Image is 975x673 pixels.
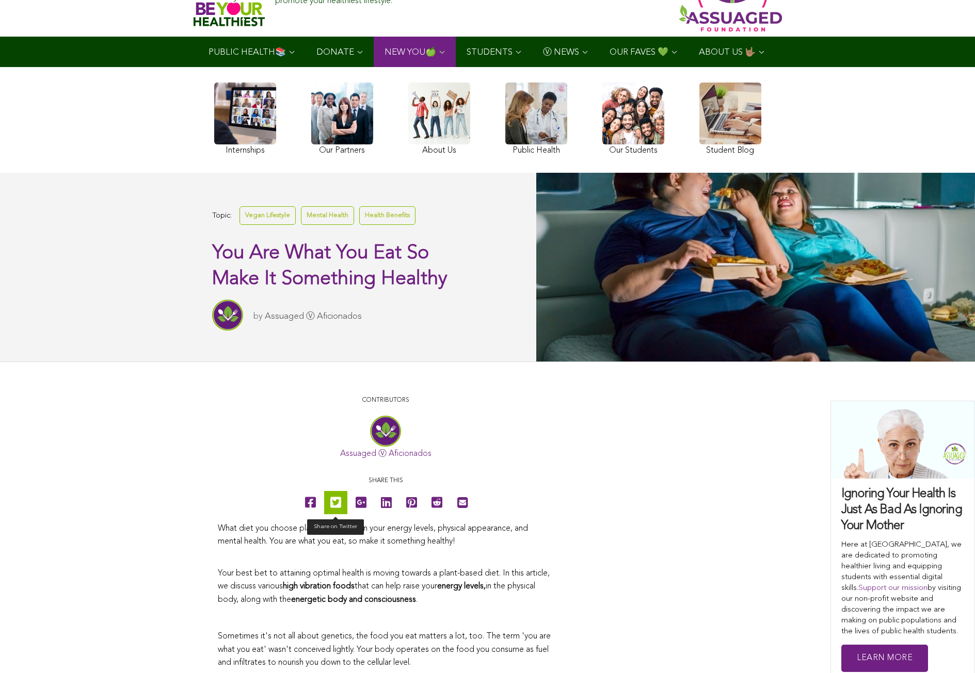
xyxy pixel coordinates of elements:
[307,519,364,534] div: Share on Twitter
[212,209,232,223] span: Topic:
[218,554,553,606] p: Your best bet to attaining optimal health is moving towards a plant-based diet. In this article, ...
[359,206,415,224] a: Health Benefits
[316,48,354,57] span: DONATE
[467,48,513,57] span: STUDENTS
[324,491,347,514] a: Share on Twitter
[218,632,551,667] span: Sometimes it's not all about genetics, the food you eat matters a lot, too. The term 'you are wha...
[239,206,296,224] a: Vegan Lifestyle
[437,582,486,590] strong: energy levels,
[385,48,436,57] span: NEW YOU🍏
[301,206,354,224] a: Mental Health
[340,450,431,458] a: Assuaged Ⓥ Aficionados
[253,312,263,321] span: by
[265,312,362,321] a: Assuaged Ⓥ Aficionados
[610,48,668,57] span: OUR FAVES 💚
[699,48,756,57] span: ABOUT US 🤟🏽
[291,596,416,604] strong: energetic body and consciousness
[923,623,975,673] iframe: Chat Widget
[209,48,286,57] span: PUBLIC HEALTH📚
[212,300,243,331] img: Assuaged Ⓥ Aficionados
[218,522,553,549] p: What diet you choose plays a huge role in your energy levels, physical appearance, and mental hea...
[218,476,553,486] p: Share this
[218,396,553,405] p: CONTRIBUTORS
[841,645,928,672] a: Learn More
[194,37,782,67] div: Navigation Menu
[543,48,579,57] span: Ⓥ NEWS
[283,582,355,590] strong: high vibration foods
[212,243,447,289] span: You Are What You Eat So Make It Something Healthy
